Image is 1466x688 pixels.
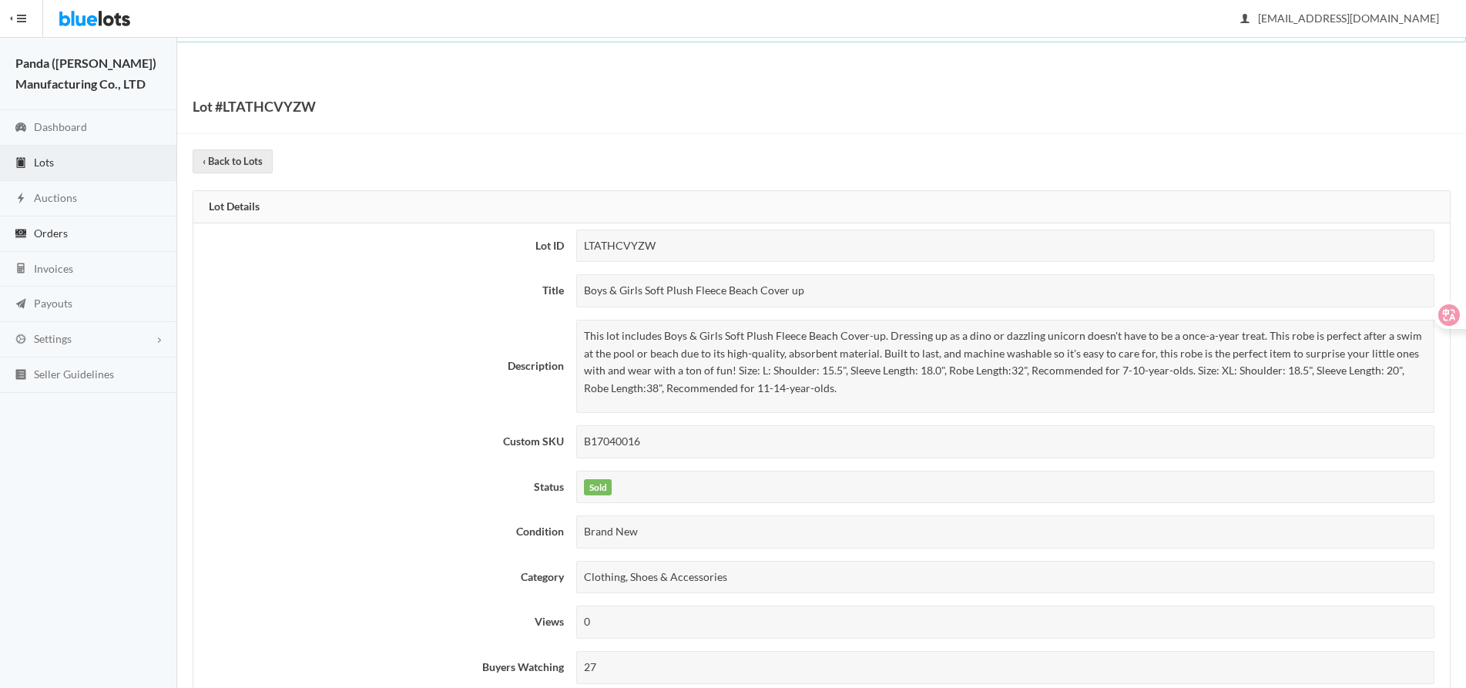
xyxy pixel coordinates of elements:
p: This lot includes Boys & Girls Soft Plush Fleece Beach Cover-up. Dressing up as a dino or dazzlin... [584,327,1427,397]
span: Seller Guidelines [34,367,114,381]
div: Clothing, Shoes & Accessories [576,561,1434,594]
div: 0 [576,606,1434,639]
span: Payouts [34,297,72,310]
ion-icon: speedometer [13,121,29,136]
th: Lot ID [193,223,570,269]
ion-icon: calculator [13,262,29,277]
span: Lots [34,156,54,169]
span: [EMAIL_ADDRESS][DOMAIN_NAME] [1241,12,1439,25]
span: Dashboard [34,120,87,133]
div: 27 [576,651,1434,684]
strong: Panda ([PERSON_NAME]) Manufacturing Co., LTD [15,55,156,91]
th: Views [193,599,570,645]
span: Auctions [34,191,77,204]
div: LTATHCVYZW [576,230,1434,263]
ion-icon: person [1237,12,1253,27]
div: B17040016 [576,425,1434,458]
a: ‹ Back to Lots [193,149,273,173]
th: Category [193,555,570,600]
ion-icon: paper plane [13,297,29,312]
span: Settings [34,332,72,345]
ion-icon: list box [13,368,29,383]
div: Boys & Girls Soft Plush Fleece Beach Cover up [576,274,1434,307]
div: Lot Details [193,191,1450,223]
th: Title [193,268,570,314]
label: Sold [584,479,612,496]
span: Invoices [34,262,73,275]
h1: Lot #LTATHCVYZW [193,95,316,118]
span: Orders [34,227,68,240]
ion-icon: flash [13,192,29,206]
ion-icon: clipboard [13,156,29,171]
th: Description [193,314,570,419]
th: Custom SKU [193,419,570,465]
div: Brand New [576,515,1434,549]
th: Condition [193,509,570,555]
ion-icon: cog [13,333,29,347]
th: Status [193,465,570,510]
ion-icon: cash [13,227,29,242]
